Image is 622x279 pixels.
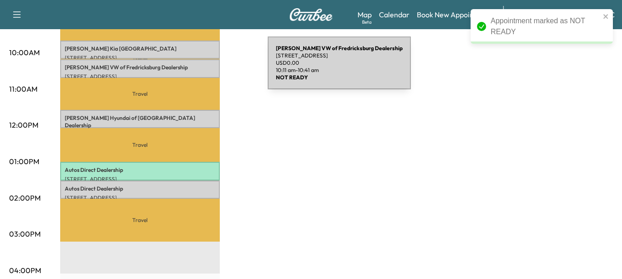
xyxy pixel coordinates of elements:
div: Beta [362,19,372,26]
p: 11:00AM [9,83,37,94]
p: Travel [60,199,220,242]
p: [PERSON_NAME] Hyundai of [GEOGRAPHIC_DATA] Dealership [65,114,215,129]
p: [STREET_ADDRESS] [65,54,215,62]
p: [STREET_ADDRESS] [65,176,215,183]
p: Travel [60,78,220,110]
a: Calendar [379,9,409,20]
a: MapBeta [358,9,372,20]
p: 02:00PM [9,192,41,203]
p: [PERSON_NAME] Kia [GEOGRAPHIC_DATA] [65,45,215,52]
img: Curbee Logo [289,8,333,21]
p: 12:00PM [9,119,38,130]
p: Autos Direct Dealership [65,185,215,192]
div: Appointment marked as NOT READY [491,15,600,37]
button: close [603,13,609,20]
a: Book New Appointment [417,9,494,20]
p: Autos Direct Dealership [65,166,215,174]
p: Travel [60,128,220,162]
p: [STREET_ADDRESS] [65,73,215,80]
p: 01:00PM [9,156,39,167]
p: 03:00PM [9,228,41,239]
p: 04:00PM [9,265,41,276]
p: [PERSON_NAME] VW of Fredricksburg Dealership [65,64,215,71]
p: [STREET_ADDRESS] [65,194,215,201]
p: 10:00AM [9,47,40,58]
